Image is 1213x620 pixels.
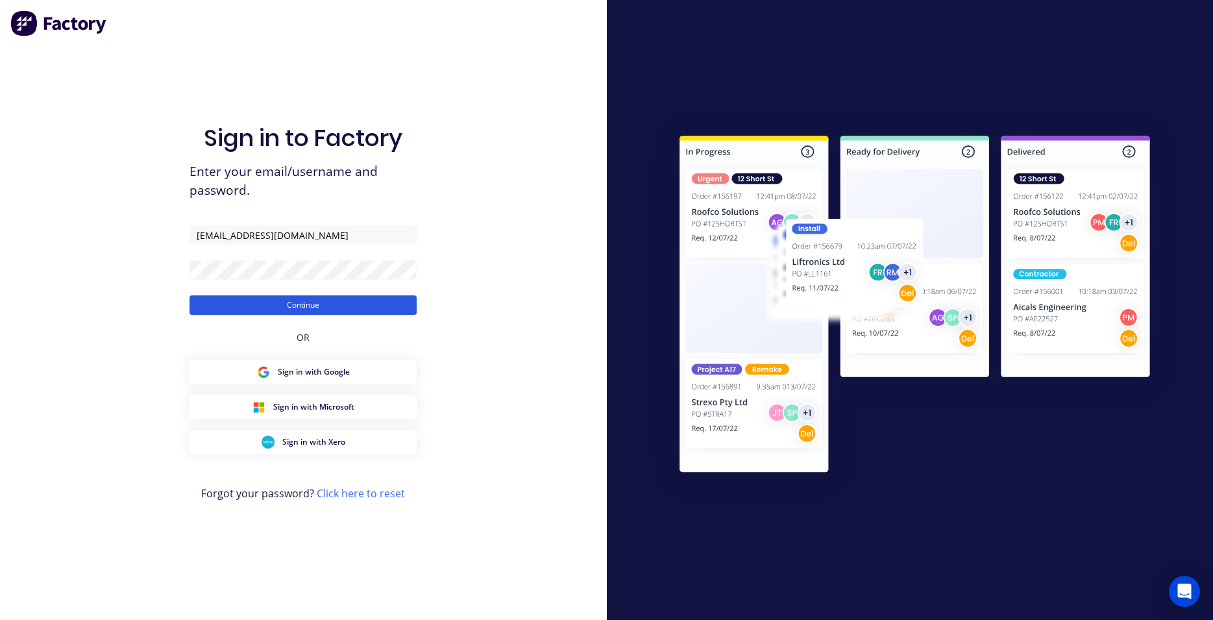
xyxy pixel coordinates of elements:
img: Factory [10,10,108,36]
img: Xero Sign in [262,436,275,449]
h1: Sign in to Factory [204,124,402,152]
span: Sign in with Xero [282,436,345,448]
img: Google Sign in [257,366,270,378]
input: Email/Username [190,225,417,245]
div: OR [297,315,310,360]
span: Sign in with Google [278,366,350,378]
span: Forgot your password? [201,486,405,501]
img: Sign in [651,110,1179,503]
button: Google Sign inSign in with Google [190,360,417,384]
span: Enter your email/username and password. [190,162,417,200]
img: Microsoft Sign in [252,401,265,414]
span: Sign in with Microsoft [273,401,354,413]
div: Open Intercom Messenger [1169,576,1200,607]
button: Continue [190,295,417,315]
button: Microsoft Sign inSign in with Microsoft [190,395,417,419]
a: Click here to reset [317,486,405,501]
button: Xero Sign inSign in with Xero [190,430,417,454]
